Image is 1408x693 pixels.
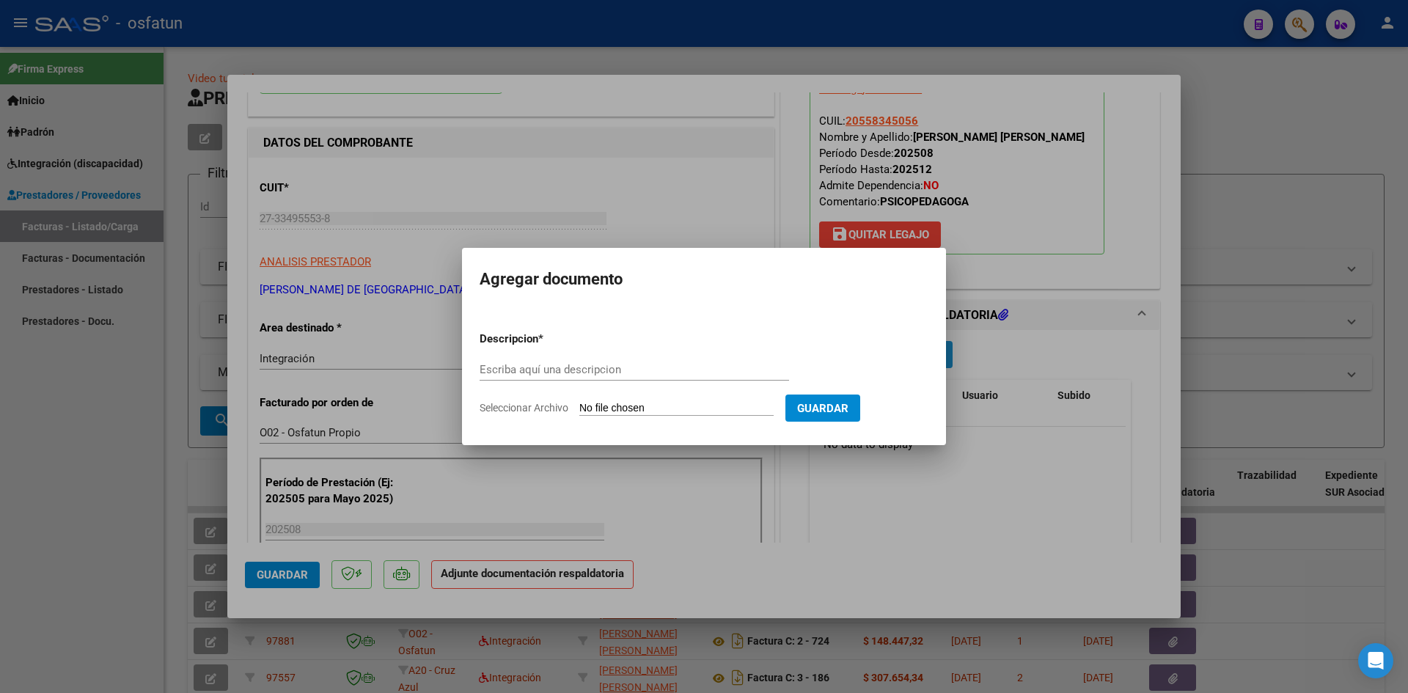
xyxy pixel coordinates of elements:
span: Guardar [797,402,848,415]
div: Open Intercom Messenger [1358,643,1393,678]
p: Descripcion [480,331,615,348]
button: Guardar [785,395,860,422]
h2: Agregar documento [480,265,928,293]
span: Seleccionar Archivo [480,402,568,414]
